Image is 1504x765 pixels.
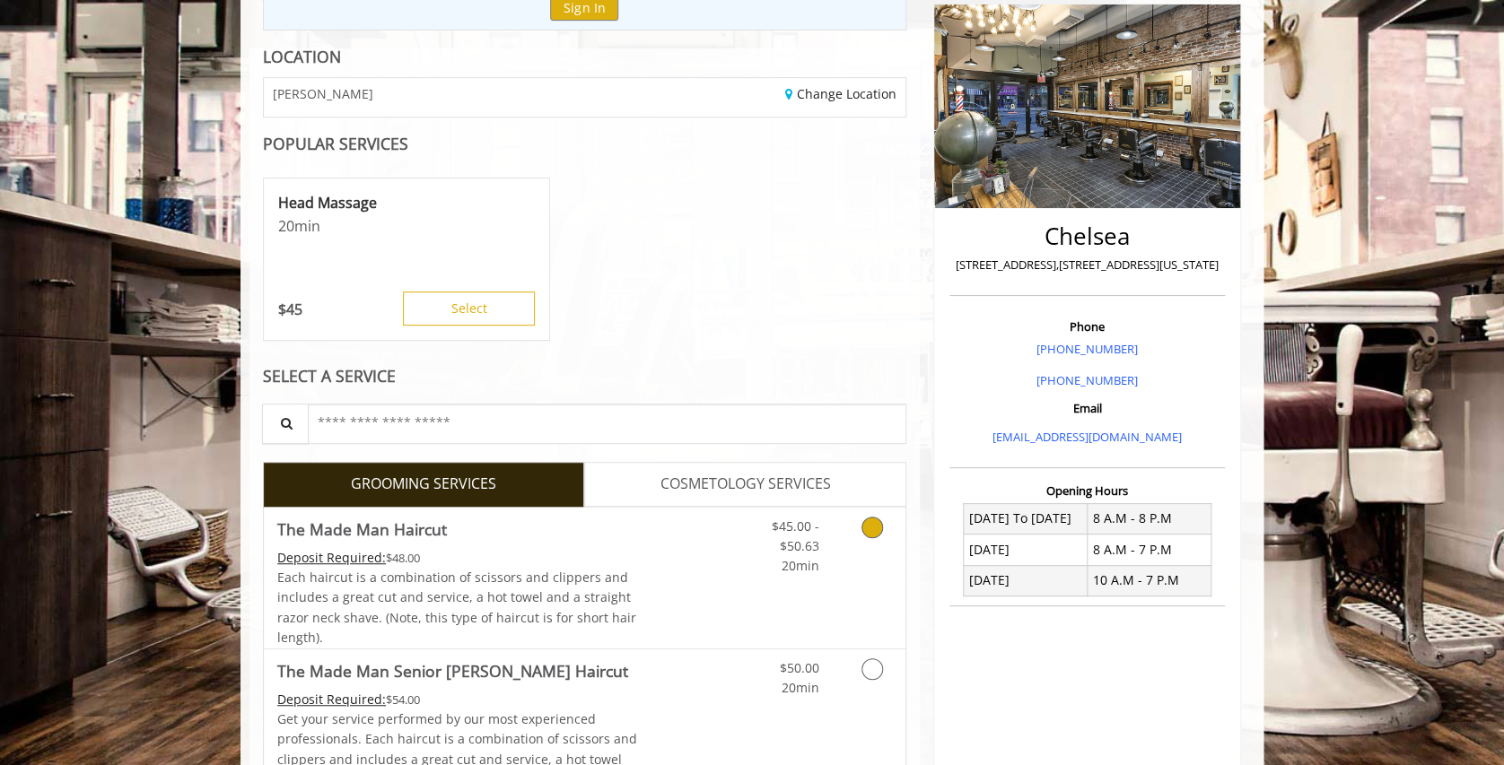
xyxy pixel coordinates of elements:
p: Head Massage [278,193,535,213]
span: This service needs some Advance to be paid before we block your appointment [277,691,386,708]
a: [EMAIL_ADDRESS][DOMAIN_NAME] [992,429,1182,445]
a: [PHONE_NUMBER] [1036,341,1138,357]
span: $ [278,300,286,319]
td: [DATE] [964,565,1088,595]
div: $48.00 [277,548,638,568]
h3: Phone [954,320,1220,333]
a: [PHONE_NUMBER] [1036,372,1138,388]
p: 20 [278,216,535,236]
span: Each haircut is a combination of scissors and clippers and includes a great cut and service, a ho... [277,569,636,646]
h3: Email [954,402,1220,414]
td: 10 A.M - 7 P.M [1087,565,1211,595]
span: 20min [782,557,819,574]
b: POPULAR SERVICES [263,133,408,154]
span: [PERSON_NAME] [273,87,373,100]
div: SELECT A SERVICE [263,368,906,385]
span: min [294,216,320,236]
p: 45 [278,300,302,319]
td: [DATE] [964,535,1088,565]
p: [STREET_ADDRESS],[STREET_ADDRESS][US_STATE] [954,256,1220,274]
span: This service needs some Advance to be paid before we block your appointment [277,549,386,566]
span: 20min [782,679,819,696]
div: $54.00 [277,690,638,709]
td: [DATE] To [DATE] [964,503,1088,534]
b: The Made Man Haircut [277,517,447,542]
b: LOCATION [263,46,341,67]
span: $45.00 - $50.63 [772,517,819,554]
h2: Chelsea [954,223,1220,249]
b: The Made Man Senior [PERSON_NAME] Haircut [277,658,628,683]
button: Service Search [262,404,309,444]
button: Select [403,291,535,326]
td: 8 A.M - 7 P.M [1087,535,1211,565]
a: Change Location [785,85,896,102]
span: $50.00 [780,659,819,676]
span: GROOMING SERVICES [351,473,496,496]
td: 8 A.M - 8 P.M [1087,503,1211,534]
span: COSMETOLOGY SERVICES [660,473,830,496]
h3: Opening Hours [949,484,1225,497]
